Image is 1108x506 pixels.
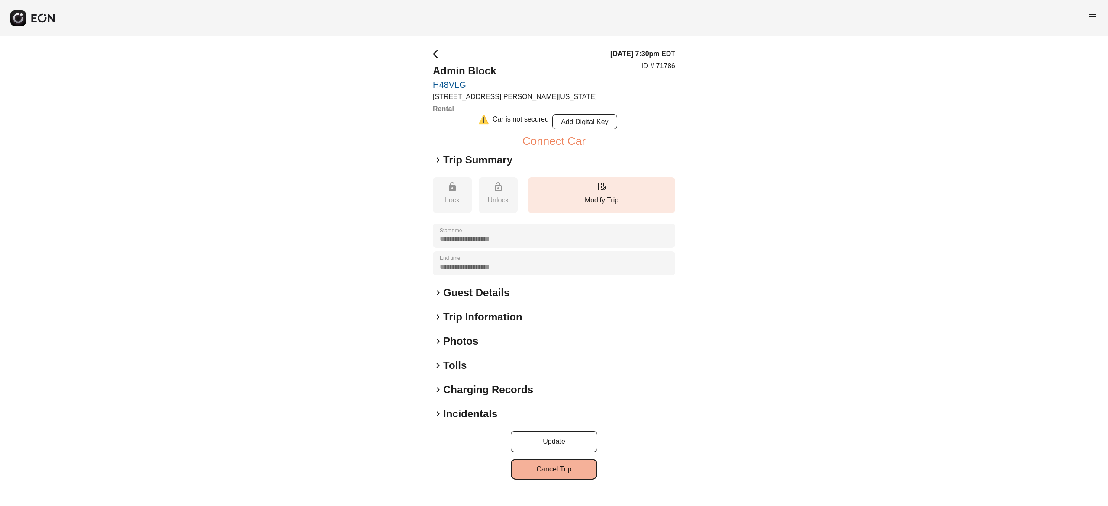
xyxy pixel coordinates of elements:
button: Cancel Trip [511,459,597,480]
span: keyboard_arrow_right [433,409,443,419]
h2: Trip Summary [443,153,512,167]
button: Update [511,431,597,452]
h2: Guest Details [443,286,509,300]
span: keyboard_arrow_right [433,336,443,346]
span: keyboard_arrow_right [433,384,443,395]
h2: Tolls [443,359,467,372]
h2: Trip Information [443,310,522,324]
button: Modify Trip [528,177,675,213]
h2: Admin Block [433,64,597,78]
span: keyboard_arrow_right [433,360,443,371]
p: ID # 71786 [641,61,675,71]
div: Car is not secured [493,114,549,129]
h3: [DATE] 7:30pm EDT [610,49,675,59]
button: Add Digital Key [552,114,617,129]
span: keyboard_arrow_right [433,312,443,322]
p: [STREET_ADDRESS][PERSON_NAME][US_STATE] [433,92,597,102]
a: H48VLG [433,80,597,90]
h2: Incidentals [443,407,497,421]
span: keyboard_arrow_right [433,288,443,298]
span: arrow_back_ios [433,49,443,59]
button: Connect Car [522,136,586,146]
p: Modify Trip [532,195,671,205]
h2: Charging Records [443,383,533,397]
div: ⚠️ [478,114,489,129]
span: keyboard_arrow_right [433,155,443,165]
span: menu [1087,12,1098,22]
h3: Rental [433,104,597,114]
span: edit_road [596,182,607,192]
h2: Photos [443,334,478,348]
